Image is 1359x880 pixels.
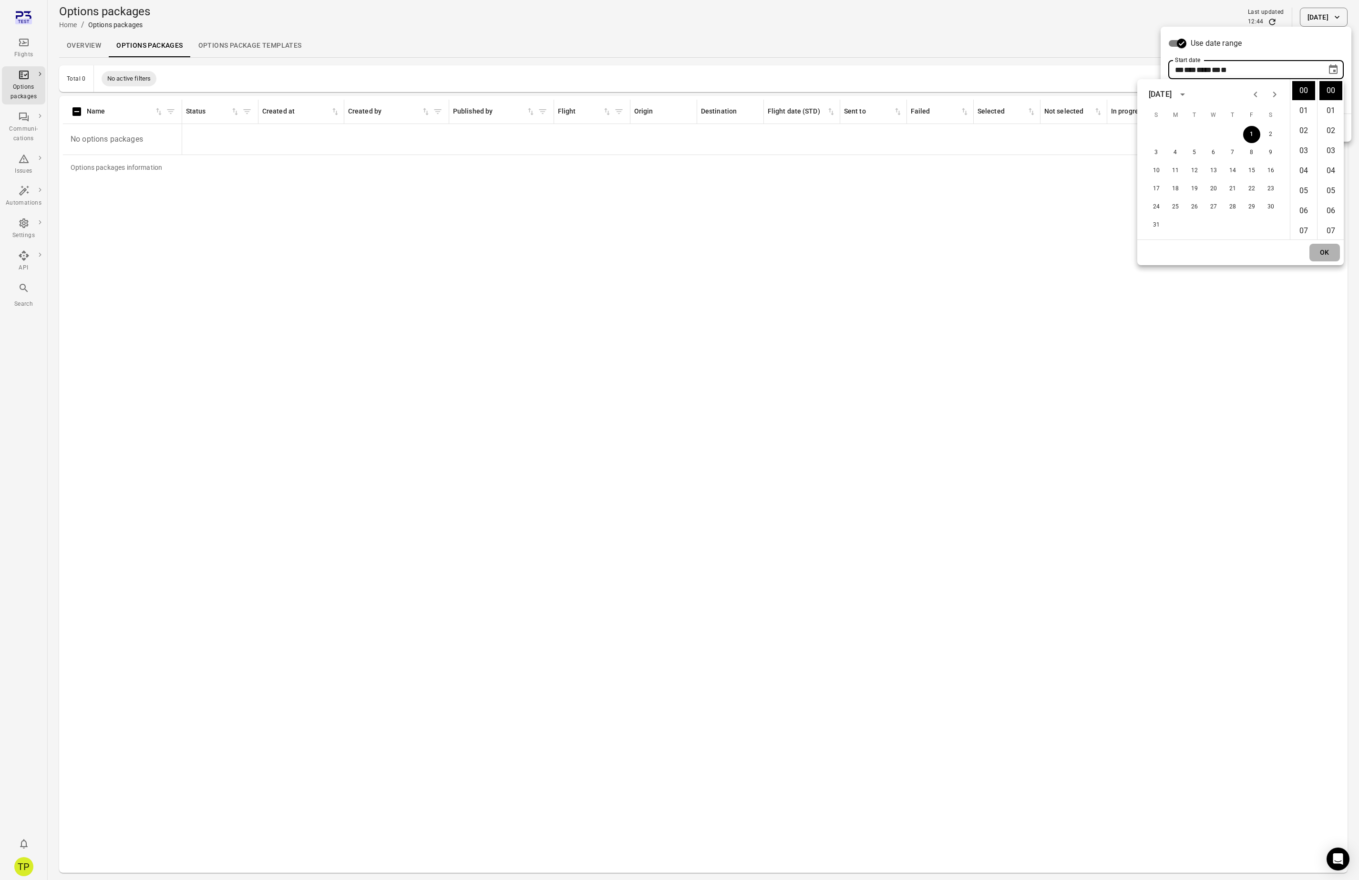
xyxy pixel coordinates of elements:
button: 14 [1224,162,1241,179]
span: Use date range [1191,38,1242,49]
button: 8 [1243,144,1260,161]
li: 0 hours [1292,81,1315,100]
button: 17 [1148,180,1165,197]
button: 6 [1205,144,1222,161]
button: 5 [1186,144,1203,161]
div: [DATE] [1149,89,1172,100]
li: 6 hours [1292,201,1315,220]
button: 20 [1205,180,1222,197]
button: 4 [1167,144,1184,161]
button: Next month [1265,85,1284,104]
li: 2 minutes [1319,121,1342,140]
li: 0 minutes [1319,81,1342,100]
button: 9 [1262,144,1279,161]
button: calendar view is open, switch to year view [1174,86,1191,103]
li: 4 hours [1292,161,1315,180]
ul: Select minutes [1317,79,1344,239]
li: 1 hours [1292,101,1315,120]
button: 27 [1205,198,1222,216]
li: 4 minutes [1319,161,1342,180]
li: 2 hours [1292,121,1315,140]
button: 12 [1186,162,1203,179]
button: 1 [1243,126,1260,143]
button: 10 [1148,162,1165,179]
span: Wednesday [1205,106,1222,125]
span: Month [1184,66,1196,73]
button: 25 [1167,198,1184,216]
button: 21 [1224,180,1241,197]
button: OK [1309,244,1340,261]
button: 15 [1243,162,1260,179]
li: 7 minutes [1319,221,1342,240]
button: 28 [1224,198,1241,216]
button: 30 [1262,198,1279,216]
span: Monday [1167,106,1184,125]
button: 3 [1148,144,1165,161]
button: 19 [1186,180,1203,197]
span: Minutes [1221,66,1227,73]
button: 2 [1262,126,1279,143]
button: 16 [1262,162,1279,179]
span: Sunday [1148,106,1165,125]
li: 3 minutes [1319,141,1342,160]
button: 18 [1167,180,1184,197]
button: Previous month [1246,85,1265,104]
button: 11 [1167,162,1184,179]
span: Saturday [1262,106,1279,125]
li: 1 minutes [1319,101,1342,120]
span: Tuesday [1186,106,1203,125]
button: 31 [1148,217,1165,234]
span: Hours [1212,66,1221,73]
button: 7 [1224,144,1241,161]
button: Choose date, selected date is Aug 1, 2025 [1324,60,1343,79]
button: 24 [1148,198,1165,216]
button: 26 [1186,198,1203,216]
label: Start date [1175,56,1200,64]
li: 5 minutes [1319,181,1342,200]
button: 22 [1243,180,1260,197]
span: Day [1175,66,1184,73]
li: 6 minutes [1319,201,1342,220]
button: 13 [1205,162,1222,179]
li: 7 hours [1292,221,1315,240]
ul: Select hours [1290,79,1317,239]
button: 23 [1262,180,1279,197]
span: Thursday [1224,106,1241,125]
button: 29 [1243,198,1260,216]
span: Year [1196,66,1212,73]
li: 3 hours [1292,141,1315,160]
li: 5 hours [1292,181,1315,200]
span: Friday [1243,106,1260,125]
div: Open Intercom Messenger [1327,848,1349,870]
